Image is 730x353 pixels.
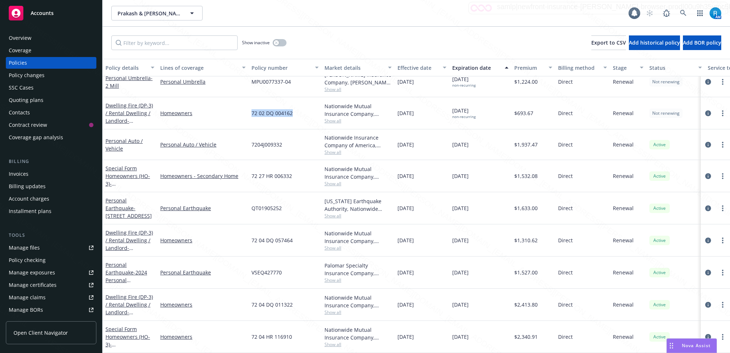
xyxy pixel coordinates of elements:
button: Billing method [555,59,610,76]
div: Coverage gap analysis [9,132,63,143]
a: circleInformation [704,172,712,181]
span: Accounts [31,10,54,16]
a: Personal Auto / Vehicle [160,141,246,148]
a: Contacts [6,107,96,118]
div: Market details [324,64,384,72]
a: Coverage gap analysis [6,132,96,143]
span: Add historical policy [629,39,680,46]
a: Installment plans [6,205,96,217]
a: Manage exposures [6,267,96,278]
span: - [STREET_ADDRESS] [105,117,152,132]
span: 72 02 DQ 004162 [251,109,293,117]
a: more [718,300,727,309]
div: Invoices [9,168,28,180]
button: Nova Assist [666,338,717,353]
a: Homeowners [160,236,246,244]
span: [DATE] [397,109,414,117]
a: more [718,172,727,181]
span: Not renewing [652,79,680,85]
span: Active [652,301,667,308]
a: Personal Earthquake [160,269,246,276]
a: circleInformation [704,236,712,245]
a: Homeowners [160,109,246,117]
span: - [STREET_ADDRESS] [105,244,152,259]
span: Show all [324,181,392,187]
span: MPU0077337-04 [251,78,291,86]
span: Direct [558,141,573,148]
span: Show all [324,118,392,124]
div: Installment plans [9,205,51,217]
div: Palomar Specialty Insurance Company, [GEOGRAPHIC_DATA] [324,262,392,277]
a: more [718,77,727,86]
span: $1,633.00 [514,204,538,212]
a: Personal Earthquake [105,197,152,219]
a: circleInformation [704,140,712,149]
button: Expiration date [449,59,511,76]
div: Drag to move [667,339,676,353]
a: Quoting plans [6,94,96,106]
button: Stage [610,59,646,76]
span: $1,224.00 [514,78,538,86]
div: Expiration date [452,64,500,72]
span: 72 04 DQ 011322 [251,301,293,308]
div: Effective date [397,64,438,72]
span: $1,310.62 [514,236,538,244]
div: Nationwide Insurance Company of America, Nationwide Insurance Company [324,134,392,149]
button: Effective date [395,59,449,76]
span: [DATE] [397,141,414,148]
div: Policy details [105,64,146,72]
a: Accounts [6,3,96,23]
a: Dwelling Fire (DP-3) / Rental Dwelling / Landlord [105,293,153,331]
span: Direct [558,172,573,180]
span: $1,532.08 [514,172,538,180]
a: Search [676,6,691,20]
span: - 2 Mill [105,75,153,89]
a: Personal Umbrella [105,75,153,89]
div: Nationwide Mutual Insurance Company, Nationwide Insurance Company [324,294,392,309]
span: Active [652,205,667,212]
div: Tools [6,232,96,239]
span: 72 04 DQ 057464 [251,236,293,244]
a: Special Form Homeowners (HO-3) [105,165,152,195]
a: Invoices [6,168,96,180]
span: Active [652,237,667,244]
a: Manage files [6,242,96,254]
button: Status [646,59,705,76]
span: Renewal [613,301,634,308]
span: - [STREET_ADDRESS][PERSON_NAME] [105,309,152,331]
button: Prakash & [PERSON_NAME] [111,6,203,20]
a: Dwelling Fire (DP-3) / Rental Dwelling / Landlord [105,102,153,132]
span: Not renewing [652,110,680,117]
a: Policy changes [6,69,96,81]
div: Quoting plans [9,94,43,106]
span: Renewal [613,333,634,341]
a: more [718,140,727,149]
span: Direct [558,333,573,341]
a: circleInformation [704,333,712,341]
div: non-recurring [452,83,476,88]
a: Manage certificates [6,279,96,291]
span: [DATE] [452,269,469,276]
span: $693.67 [514,109,533,117]
span: Nova Assist [682,342,711,349]
span: Show all [324,245,392,251]
div: Manage files [9,242,40,254]
span: Active [652,173,667,179]
a: Billing updates [6,181,96,192]
span: Show all [324,86,392,92]
div: Manage claims [9,292,46,303]
a: Homeowners [160,301,246,308]
span: Show all [324,213,392,219]
button: Add historical policy [629,35,680,50]
span: 7204J009332 [251,141,282,148]
a: circleInformation [704,204,712,213]
span: Renewal [613,78,634,86]
div: Status [649,64,694,72]
span: [DATE] [452,172,469,180]
div: Manage certificates [9,279,57,291]
button: Policy details [103,59,157,76]
span: Renewal [613,236,634,244]
button: Lines of coverage [157,59,249,76]
a: Manage claims [6,292,96,303]
a: Personal Umbrella [160,78,246,86]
